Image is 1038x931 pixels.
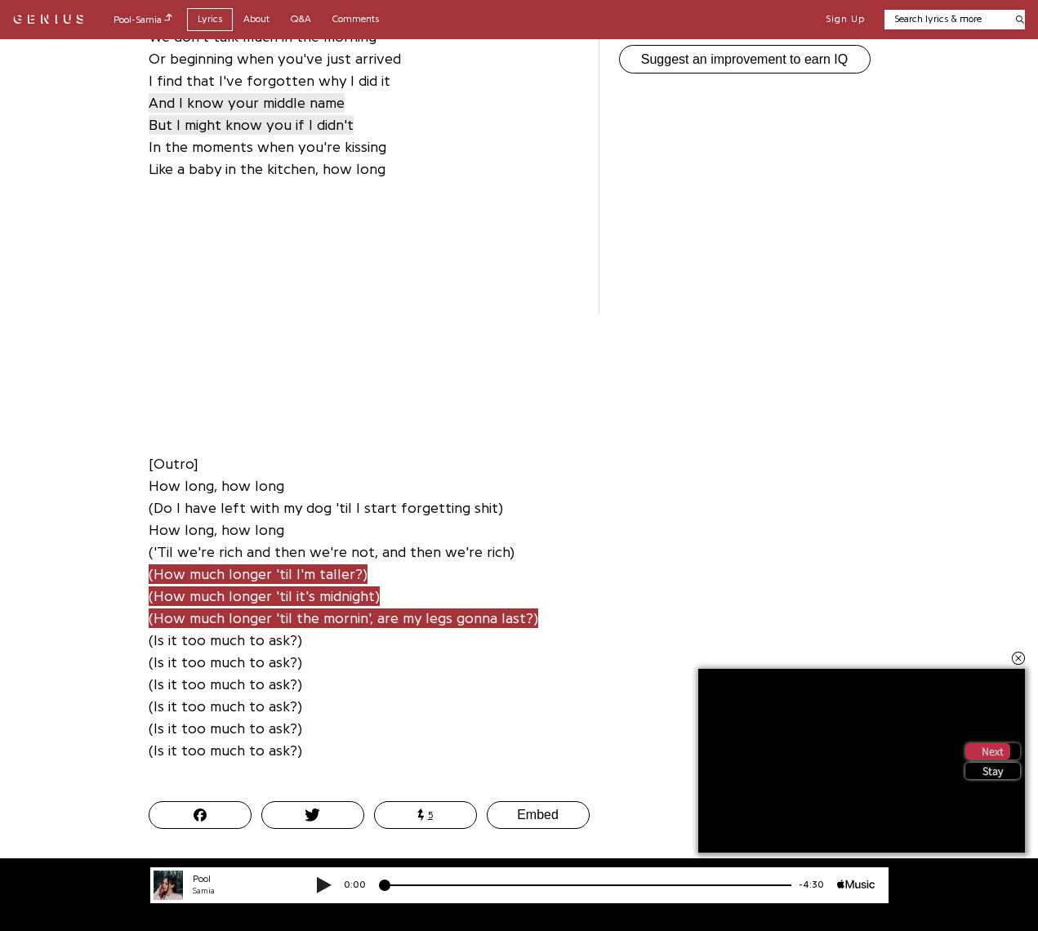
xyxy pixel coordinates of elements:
button: Tweet this Song [261,801,364,829]
div: Next [965,743,1020,759]
a: About [233,8,280,30]
button: Post this Song on Facebook [149,801,252,829]
a: Comments [322,8,390,30]
span: And I know your middle name But I might know you if I didn't [149,93,354,135]
div: -4:30 [656,12,702,26]
div: Stay [965,763,1020,779]
a: And I know your middle nameBut I might know you if I didn't [149,91,354,136]
span: (How much longer 'til I'm taller?) (How much longer 'til it's midnight) (How much longer 'til the... [149,564,538,628]
div: Pool - Samia [114,11,172,27]
a: Lyrics [187,8,233,30]
div: Pool [57,7,155,20]
iframe: Advertisement [247,220,492,424]
button: Sign Up [826,13,865,26]
div: [Outro] How long, how long (Do I have left with my dog 'til I start forgetting shit) How long, ho... [149,453,590,762]
div: Samia [57,20,155,32]
input: Search lyrics & more [884,12,1006,26]
span: 5 [428,810,433,820]
button: Suggest an improvement to earn IQ [619,45,871,74]
button: 5 [374,801,477,829]
a: Q&A [280,8,322,30]
a: (How much longer 'til I'm taller?)(How much longer 'til it's midnight)(How much longer 'til the m... [149,563,538,629]
button: Embed [487,801,590,829]
img: 72x72bb.jpg [18,5,47,34]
